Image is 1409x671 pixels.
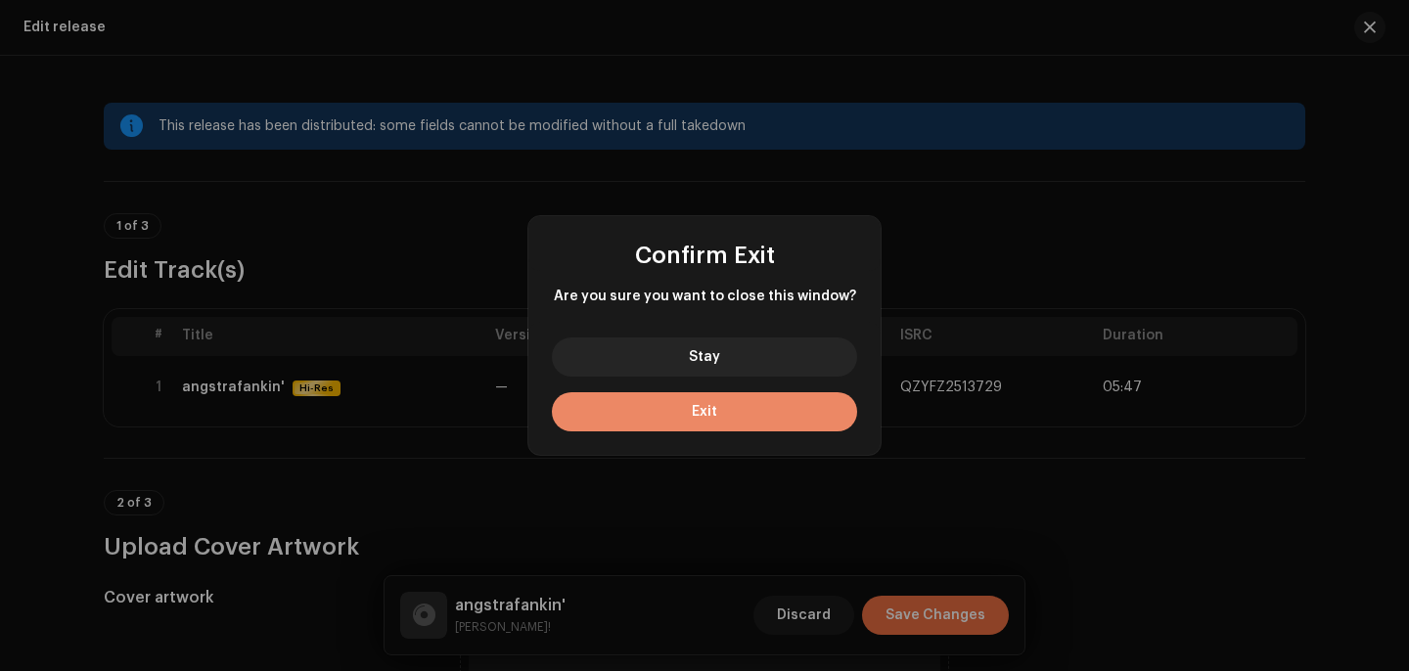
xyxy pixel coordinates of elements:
[635,244,775,267] span: Confirm Exit
[552,337,857,377] button: Stay
[552,287,857,306] span: Are you sure you want to close this window?
[552,392,857,431] button: Exit
[692,405,717,419] span: Exit
[689,350,720,364] span: Stay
